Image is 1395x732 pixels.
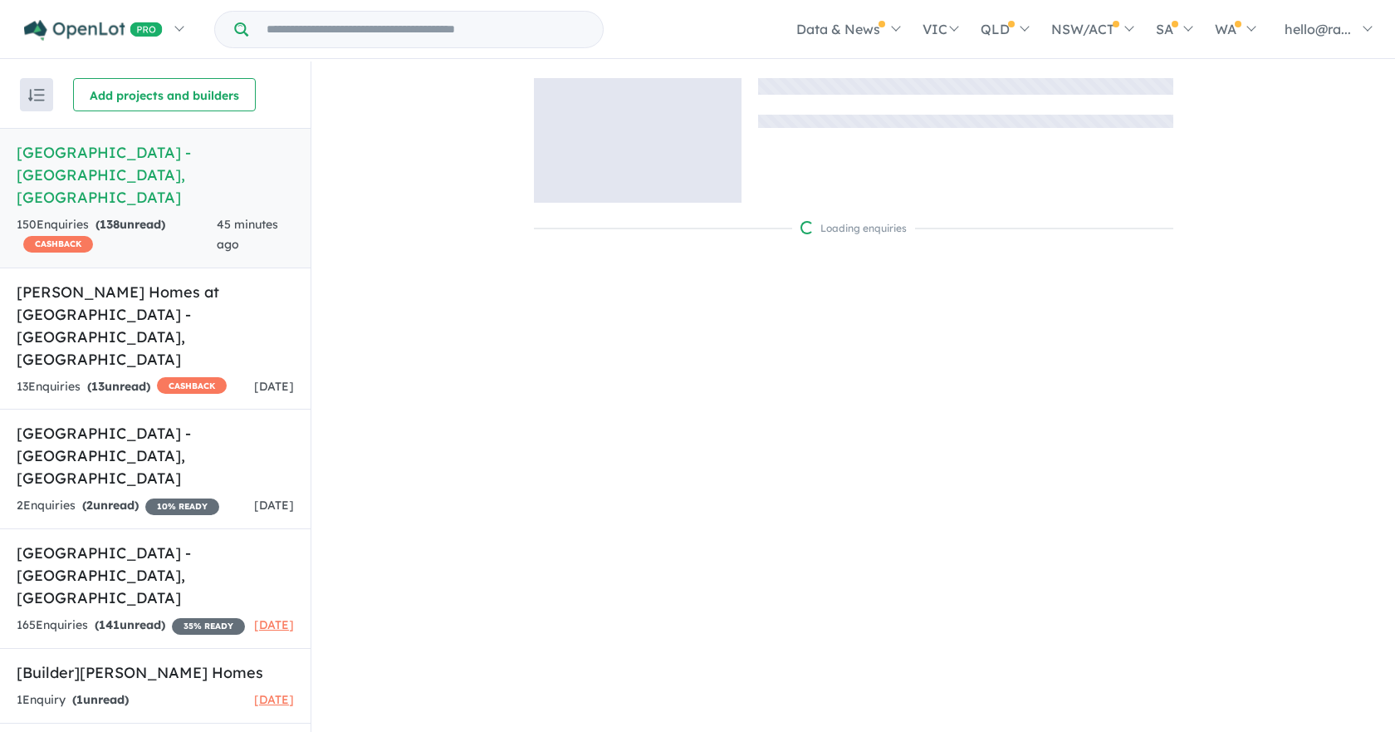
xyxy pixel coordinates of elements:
div: Loading enquiries [800,220,907,237]
span: [DATE] [254,617,294,632]
strong: ( unread) [95,617,165,632]
span: 35 % READY [172,618,245,635]
div: 165 Enquir ies [17,616,245,636]
span: 45 minutes ago [217,217,278,252]
span: [DATE] [254,379,294,394]
div: 2 Enquir ies [17,496,219,516]
img: Openlot PRO Logo White [24,20,163,41]
span: 138 [100,217,120,232]
span: [DATE] [254,498,294,513]
h5: [GEOGRAPHIC_DATA] - [GEOGRAPHIC_DATA] , [GEOGRAPHIC_DATA] [17,141,294,209]
div: 150 Enquir ies [17,215,217,255]
h5: [Builder] [PERSON_NAME] Homes [17,661,294,684]
span: 13 [91,379,105,394]
strong: ( unread) [87,379,150,394]
h5: [GEOGRAPHIC_DATA] - [GEOGRAPHIC_DATA] , [GEOGRAPHIC_DATA] [17,542,294,609]
span: 1 [76,692,83,707]
span: [DATE] [254,692,294,707]
div: 1 Enquir y [17,690,129,710]
span: 10 % READY [145,499,219,515]
strong: ( unread) [95,217,165,232]
strong: ( unread) [72,692,129,707]
h5: [GEOGRAPHIC_DATA] - [GEOGRAPHIC_DATA] , [GEOGRAPHIC_DATA] [17,422,294,489]
span: 141 [99,617,120,632]
span: CASHBACK [23,236,93,253]
span: 2 [86,498,93,513]
button: Add projects and builders [73,78,256,111]
span: hello@ra... [1285,21,1351,37]
span: CASHBACK [157,377,227,394]
img: sort.svg [28,89,45,101]
h5: [PERSON_NAME] Homes at [GEOGRAPHIC_DATA] - [GEOGRAPHIC_DATA] , [GEOGRAPHIC_DATA] [17,281,294,371]
input: Try estate name, suburb, builder or developer [252,12,600,47]
strong: ( unread) [82,498,139,513]
div: 13 Enquir ies [17,377,227,397]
